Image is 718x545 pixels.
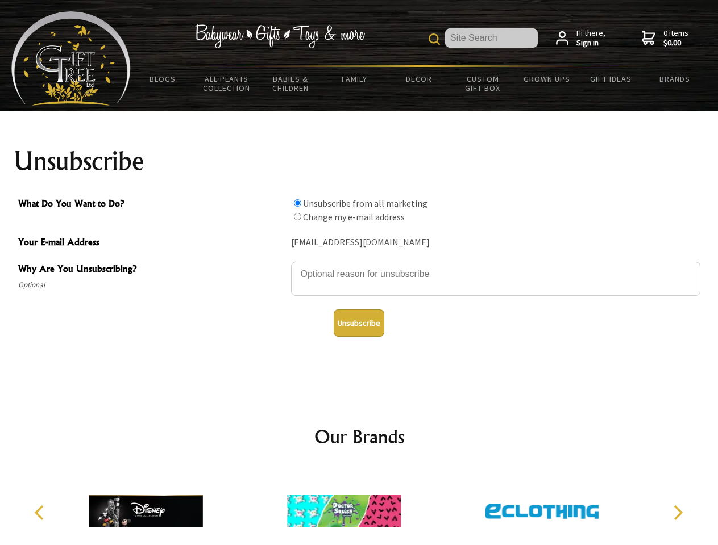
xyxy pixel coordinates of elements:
button: Previous [28,500,53,525]
img: Babywear - Gifts - Toys & more [194,24,365,48]
label: Change my e-mail address [303,211,405,223]
h2: Our Brands [23,423,696,450]
input: What Do You Want to Do? [294,213,301,220]
a: Family [323,67,387,91]
a: All Plants Collection [195,67,259,100]
a: 0 items$0.00 [642,28,688,48]
a: Brands [643,67,707,91]
a: Gift Ideas [579,67,643,91]
label: Unsubscribe from all marketing [303,198,428,209]
a: Hi there,Sign in [556,28,605,48]
span: 0 items [663,28,688,48]
span: Why Are You Unsubscribing? [18,262,285,278]
img: Babyware - Gifts - Toys and more... [11,11,131,106]
button: Next [665,500,690,525]
span: Hi there, [576,28,605,48]
div: [EMAIL_ADDRESS][DOMAIN_NAME] [291,234,700,251]
a: Custom Gift Box [451,67,515,100]
strong: Sign in [576,38,605,48]
a: Grown Ups [514,67,579,91]
strong: $0.00 [663,38,688,48]
a: BLOGS [131,67,195,91]
span: What Do You Want to Do? [18,196,285,213]
input: What Do You Want to Do? [294,199,301,207]
h1: Unsubscribe [14,148,705,175]
a: Decor [387,67,451,91]
img: product search [429,33,440,45]
button: Unsubscribe [334,309,384,337]
span: Optional [18,278,285,292]
textarea: Why Are You Unsubscribing? [291,262,700,296]
input: Site Search [445,28,538,48]
a: Babies & Children [259,67,323,100]
span: Your E-mail Address [18,235,285,251]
